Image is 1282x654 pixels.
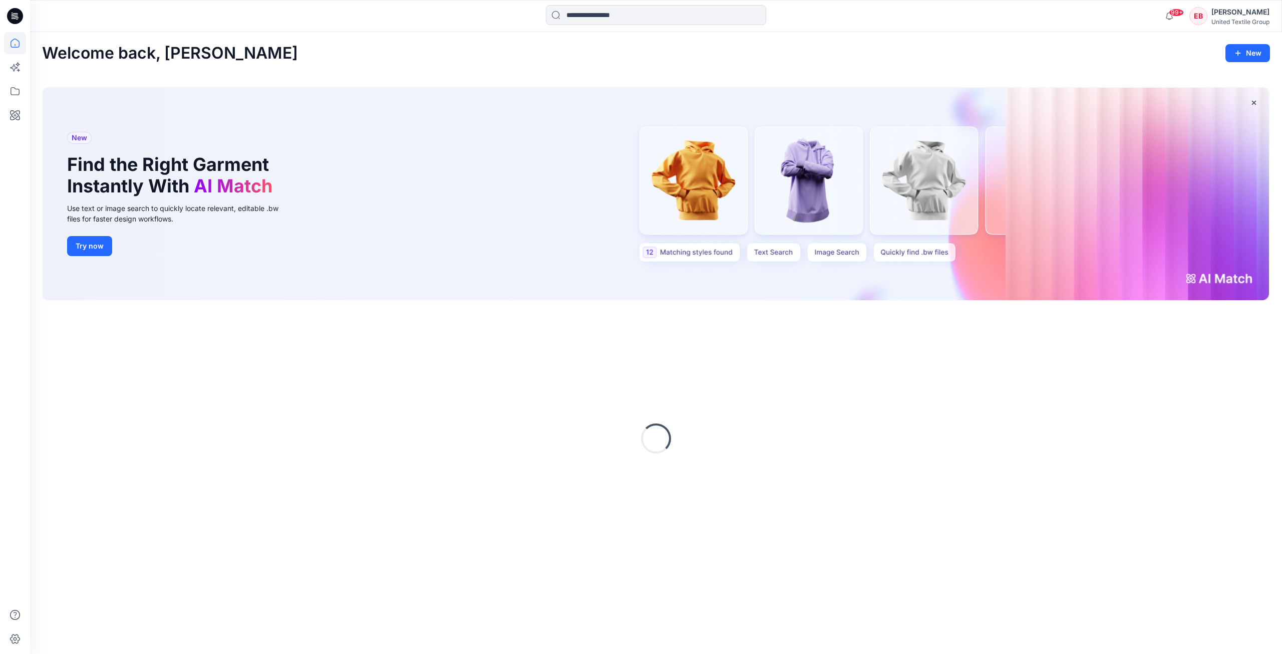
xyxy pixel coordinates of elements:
[72,132,87,144] span: New
[1169,9,1184,17] span: 99+
[194,175,272,197] span: AI Match
[67,236,112,256] button: Try now
[42,44,298,63] h2: Welcome back, [PERSON_NAME]
[1211,6,1269,18] div: [PERSON_NAME]
[1189,7,1207,25] div: EB
[1225,44,1270,62] button: New
[67,203,292,224] div: Use text or image search to quickly locate relevant, editable .bw files for faster design workflows.
[67,154,277,197] h1: Find the Right Garment Instantly With
[1211,18,1269,26] div: United Textile Group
